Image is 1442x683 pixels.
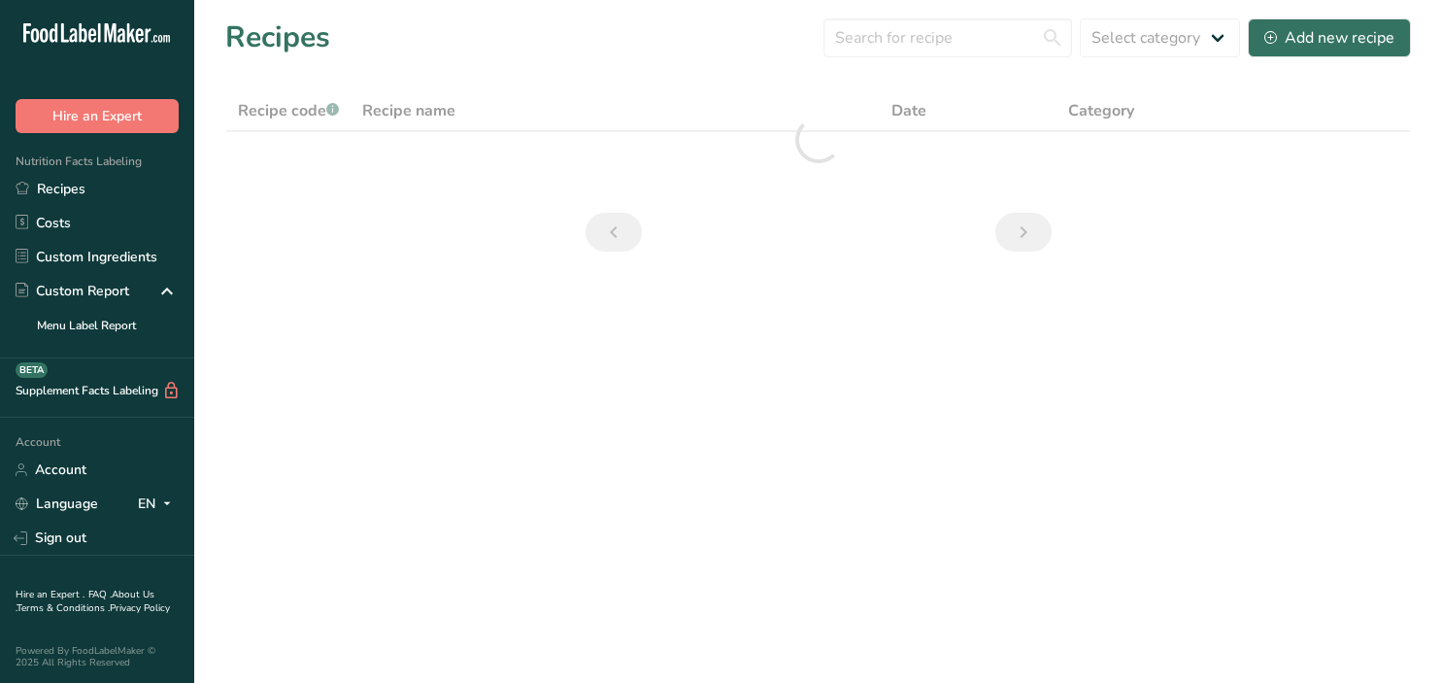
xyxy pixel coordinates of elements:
div: BETA [16,362,48,378]
a: Privacy Policy [110,601,170,615]
input: Search for recipe [823,18,1072,57]
div: Add new recipe [1264,26,1394,50]
button: Add new recipe [1248,18,1411,57]
h1: Recipes [225,16,330,59]
a: Language [16,487,98,521]
div: EN [138,493,179,516]
a: Next page [995,213,1052,252]
a: About Us . [16,588,154,615]
a: FAQ . [88,588,112,601]
a: Terms & Conditions . [17,601,110,615]
a: Hire an Expert . [16,588,84,601]
div: Custom Report [16,281,129,301]
button: Hire an Expert [16,99,179,133]
div: Powered By FoodLabelMaker © 2025 All Rights Reserved [16,645,179,668]
a: Previous page [586,213,642,252]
